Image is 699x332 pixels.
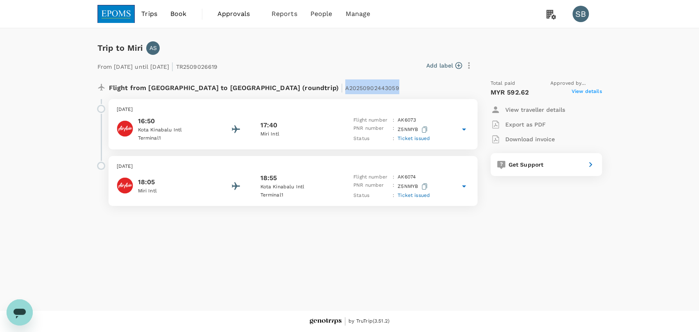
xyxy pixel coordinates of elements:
[353,173,389,181] p: Flight number
[509,161,544,168] span: Get Support
[310,318,342,325] img: Genotrips - EPOMS
[393,135,394,143] p: :
[345,9,370,19] span: Manage
[260,130,334,138] p: Miri Intl
[491,132,555,147] button: Download invoice
[353,192,389,200] p: Status
[491,88,529,97] p: MYR 592.62
[271,9,297,19] span: Reports
[138,177,212,187] p: 18:05
[398,181,429,192] p: Z5NMYB
[398,173,416,181] p: AK 6074
[7,299,33,325] iframe: Button to launch messaging window
[353,135,389,143] p: Status
[138,187,212,195] p: Miri Intl
[398,116,416,124] p: AK 6073
[398,124,429,135] p: Z5NMYB
[149,44,157,52] p: AS
[505,120,546,129] p: Export as PDF
[260,191,334,199] p: Terminal 1
[393,173,394,181] p: :
[398,136,430,141] span: Ticket issued
[138,116,212,126] p: 16:50
[353,116,389,124] p: Flight number
[426,61,462,70] button: Add label
[117,163,469,171] p: [DATE]
[97,5,135,23] img: EPOMS SDN BHD
[117,120,133,137] img: AirAsia
[97,41,143,54] h6: Trip to Miri
[398,192,430,198] span: Ticket issued
[345,85,399,91] span: A20250902443059
[171,61,174,72] span: |
[138,126,212,134] p: Kota Kinabalu Intl
[353,124,389,135] p: PNR number
[310,9,333,19] span: People
[348,317,389,325] span: by TruTrip ( 3.51.2 )
[572,88,602,97] span: View details
[353,181,389,192] p: PNR number
[217,9,258,19] span: Approvals
[109,79,399,94] p: Flight from [GEOGRAPHIC_DATA] to [GEOGRAPHIC_DATA] (roundtrip)
[572,6,589,22] div: SB
[550,79,602,88] span: Approved by
[117,177,133,194] img: AirAsia
[138,134,212,142] p: Terminal 1
[393,181,394,192] p: :
[97,58,218,73] p: From [DATE] until [DATE] TR2509026619
[393,124,394,135] p: :
[393,116,394,124] p: :
[505,106,565,114] p: View traveller details
[260,173,277,183] p: 18:55
[491,117,546,132] button: Export as PDF
[341,82,343,93] span: |
[141,9,157,19] span: Trips
[491,79,516,88] span: Total paid
[491,102,565,117] button: View traveller details
[505,135,555,143] p: Download invoice
[260,120,277,130] p: 17:40
[117,106,469,114] p: [DATE]
[170,9,187,19] span: Book
[393,192,394,200] p: :
[260,183,334,191] p: Kota Kinabalu Intl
